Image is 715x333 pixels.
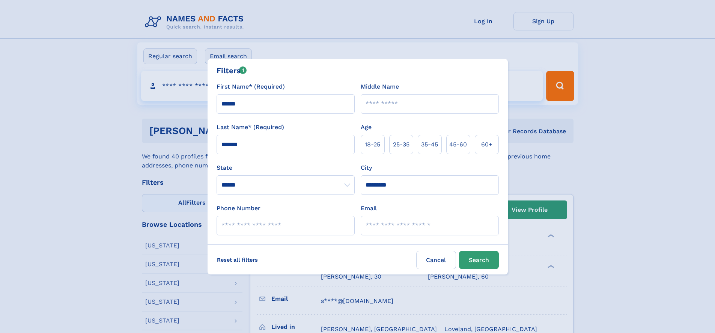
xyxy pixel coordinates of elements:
[416,251,456,269] label: Cancel
[361,123,372,132] label: Age
[217,82,285,91] label: First Name* (Required)
[421,140,438,149] span: 35‑45
[212,251,263,269] label: Reset all filters
[217,163,355,172] label: State
[393,140,409,149] span: 25‑35
[217,204,260,213] label: Phone Number
[481,140,492,149] span: 60+
[217,123,284,132] label: Last Name* (Required)
[361,163,372,172] label: City
[217,65,247,76] div: Filters
[361,204,377,213] label: Email
[365,140,380,149] span: 18‑25
[361,82,399,91] label: Middle Name
[459,251,499,269] button: Search
[449,140,467,149] span: 45‑60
